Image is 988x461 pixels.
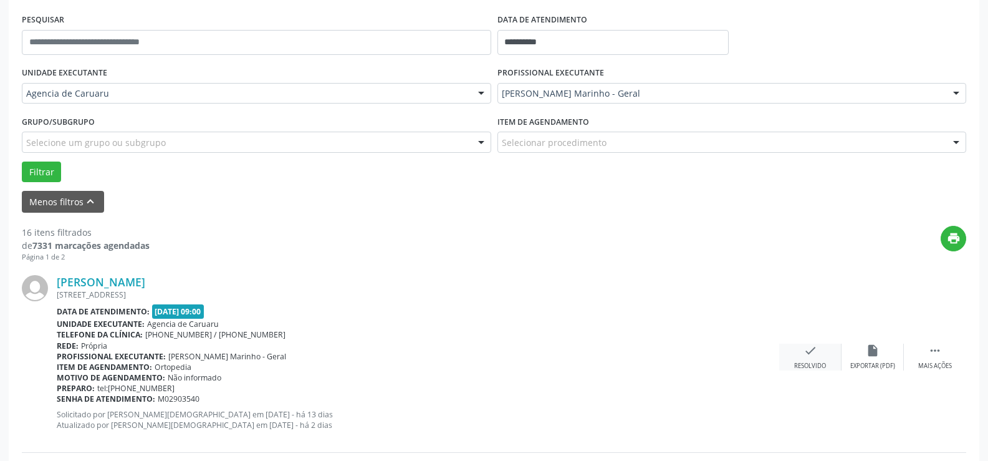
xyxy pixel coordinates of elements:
[947,231,961,245] i: print
[928,344,942,357] i: 
[850,362,895,371] div: Exportar (PDF)
[26,136,166,149] span: Selecione um grupo ou subgrupo
[57,319,145,329] b: Unidade executante:
[502,87,941,100] span: [PERSON_NAME] Marinho - Geral
[57,409,779,430] p: Solicitado por [PERSON_NAME][DEMOGRAPHIC_DATA] em [DATE] - há 13 dias Atualizado por [PERSON_NAME...
[168,351,286,362] span: [PERSON_NAME] Marinho - Geral
[97,383,175,394] span: tel:[PHONE_NUMBER]
[22,226,150,239] div: 16 itens filtrados
[155,362,191,372] span: Ortopedia
[32,240,150,251] strong: 7331 marcações agendadas
[57,362,152,372] b: Item de agendamento:
[57,341,79,351] b: Rede:
[803,344,817,357] i: check
[158,394,199,404] span: M02903540
[145,329,285,340] span: [PHONE_NUMBER] / [PHONE_NUMBER]
[81,341,107,351] span: Própria
[497,112,589,132] label: Item de agendamento
[22,11,64,30] label: PESQUISAR
[22,112,95,132] label: Grupo/Subgrupo
[147,319,219,329] span: Agencia de Caruaru
[57,383,95,394] b: Preparo:
[57,306,150,317] b: Data de atendimento:
[866,344,880,357] i: insert_drive_file
[57,275,145,289] a: [PERSON_NAME]
[152,304,204,319] span: [DATE] 09:00
[794,362,826,371] div: Resolvido
[57,351,166,362] b: Profissional executante:
[22,252,150,263] div: Página 1 de 2
[497,64,604,83] label: PROFISSIONAL EXECUTANTE
[22,64,107,83] label: UNIDADE EXECUTANTE
[918,362,952,371] div: Mais ações
[22,191,104,213] button: Menos filtroskeyboard_arrow_up
[502,136,607,149] span: Selecionar procedimento
[22,162,61,183] button: Filtrar
[57,329,143,340] b: Telefone da clínica:
[497,11,587,30] label: DATA DE ATENDIMENTO
[168,372,221,383] span: Não informado
[84,195,97,208] i: keyboard_arrow_up
[57,394,155,404] b: Senha de atendimento:
[26,87,466,100] span: Agencia de Caruaru
[57,372,165,383] b: Motivo de agendamento:
[22,275,48,301] img: img
[22,239,150,252] div: de
[57,289,779,300] div: [STREET_ADDRESS]
[941,226,966,251] button: print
